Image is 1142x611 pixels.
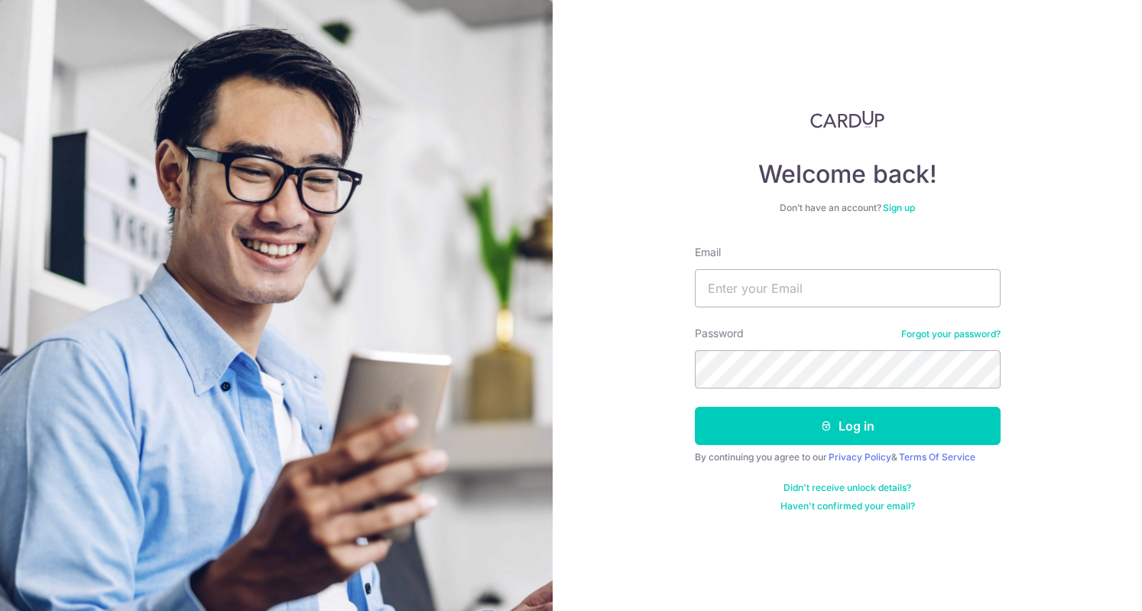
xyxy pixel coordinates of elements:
a: Haven't confirmed your email? [780,500,915,512]
a: Privacy Policy [829,451,891,463]
a: Didn't receive unlock details? [784,482,911,494]
input: Enter your Email [695,269,1001,307]
a: Forgot your password? [901,328,1001,340]
a: Sign up [883,202,915,213]
h4: Welcome back! [695,159,1001,190]
div: Don’t have an account? [695,202,1001,214]
div: By continuing you agree to our & [695,451,1001,463]
label: Password [695,326,744,341]
button: Log in [695,407,1001,445]
label: Email [695,245,721,260]
a: Terms Of Service [899,451,975,463]
img: CardUp Logo [810,110,885,128]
